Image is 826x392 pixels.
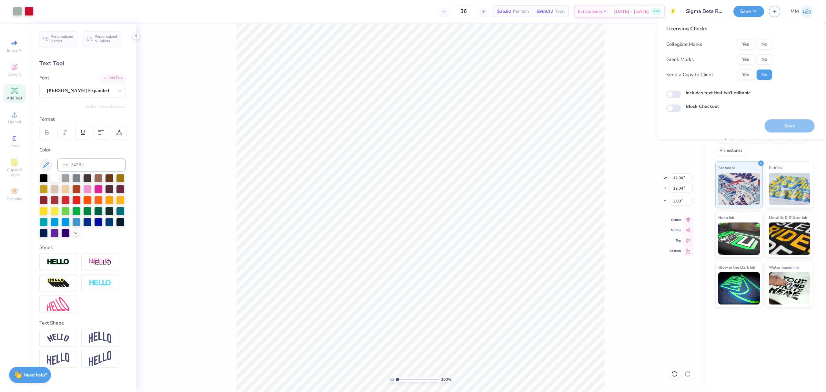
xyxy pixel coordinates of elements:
[686,89,751,96] label: Includes text that isn't editable
[670,228,681,232] span: Middle
[791,8,799,15] span: MM
[7,72,22,77] span: Designs
[89,332,111,344] img: Arch
[769,264,799,271] span: Water based Ink
[3,167,26,178] span: Clipart & logos
[95,34,117,43] span: Personalized Numbers
[670,249,681,253] span: Bottom
[47,334,69,342] img: Arc
[39,244,126,251] div: Styles
[718,222,760,255] img: Neon Ink
[791,5,813,18] a: MM
[718,164,735,171] span: Standard
[39,59,126,68] div: Text Tool
[757,39,772,49] button: No
[801,5,813,18] img: Mariah Myssa Salurio
[39,319,126,327] div: Text Shape
[39,74,49,82] label: Font
[47,353,69,365] img: Flag
[51,34,74,43] span: Personalized Names
[441,377,451,382] span: 100 %
[757,54,772,65] button: No
[86,104,126,109] button: Switch to Greek Letters
[7,48,22,53] span: Image AI
[537,8,553,15] span: $969.12
[666,25,772,33] div: Licensing Checks
[7,196,22,201] span: Decorate
[578,8,602,15] span: Est. Delivery
[769,164,782,171] span: Puff Ink
[718,214,734,221] span: Neon Ink
[737,54,754,65] button: Yes
[8,119,21,125] span: Upload
[653,9,660,14] span: FREE
[769,173,811,205] img: Puff Ink
[757,69,772,80] button: No
[24,372,47,378] strong: Need help?
[497,8,511,15] span: $26.92
[670,238,681,243] span: Top
[47,278,69,288] img: 3d Illusion
[715,146,747,156] div: Rhinestones
[666,56,694,63] div: Greek Marks
[555,8,565,15] span: Total
[769,272,811,304] img: Water based Ink
[769,214,807,221] span: Metallic & Glitter Ink
[7,96,22,101] span: Add Text
[614,8,649,15] span: [DATE] - [DATE]
[718,272,760,304] img: Glow in the Dark Ink
[47,258,69,266] img: Stroke
[39,146,126,154] div: Color
[681,5,729,18] input: Untitled Design
[451,5,476,17] input: – –
[57,159,126,171] input: e.g. 7428 c
[666,71,713,78] div: Send a Copy to Client
[10,143,20,149] span: Greek
[89,258,111,266] img: Shadow
[769,222,811,255] img: Metallic & Glitter Ink
[513,8,529,15] span: Per Item
[89,351,111,367] img: Rise
[737,39,754,49] button: Yes
[39,116,126,123] div: Format
[733,6,764,17] button: Save
[686,103,719,110] label: Block Checkout
[737,69,754,80] button: Yes
[666,41,702,48] div: Collegiate Marks
[718,173,760,205] img: Standard
[100,74,126,82] div: Add Font
[47,297,69,311] img: Free Distort
[89,279,111,287] img: Negative Space
[718,264,755,271] span: Glow in the Dark Ink
[670,218,681,222] span: Center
